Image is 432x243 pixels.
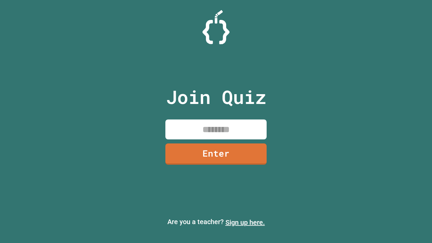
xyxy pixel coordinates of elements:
p: Are you a teacher? [5,217,427,227]
iframe: chat widget [376,187,425,215]
iframe: chat widget [404,216,425,236]
a: Enter [165,143,267,165]
img: Logo.svg [202,10,230,44]
a: Sign up here. [225,218,265,226]
p: Join Quiz [166,83,266,111]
